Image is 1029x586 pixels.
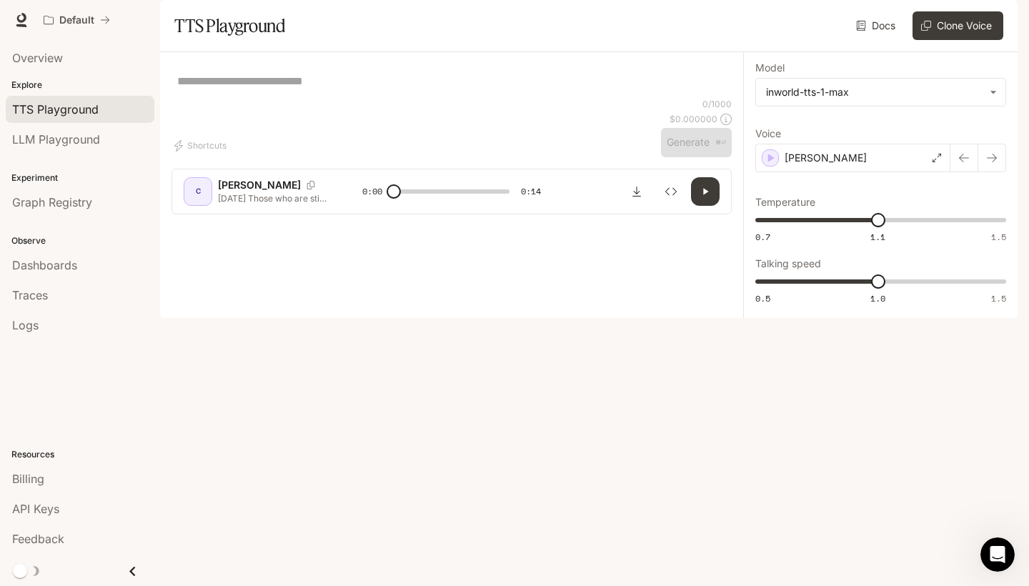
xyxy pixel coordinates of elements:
[870,231,885,243] span: 1.1
[171,134,232,157] button: Shortcuts
[59,14,94,26] p: Default
[755,129,781,139] p: Voice
[670,113,717,125] p: $ 0.000000
[755,259,821,269] p: Talking speed
[755,63,785,73] p: Model
[991,231,1006,243] span: 1.5
[218,192,328,204] p: [DATE] Those who are still confused: When she told the question the other person answer it and as...
[622,177,651,206] button: Download audio
[980,537,1015,572] iframe: Intercom live chat
[521,184,541,199] span: 0:14
[785,151,867,165] p: [PERSON_NAME]
[657,177,685,206] button: Inspect
[362,184,382,199] span: 0:00
[766,85,983,99] div: inworld-tts-1-max
[755,197,815,207] p: Temperature
[913,11,1003,40] button: Clone Voice
[853,11,901,40] a: Docs
[991,292,1006,304] span: 1.5
[755,292,770,304] span: 0.5
[755,231,770,243] span: 0.7
[301,181,321,189] button: Copy Voice ID
[174,11,285,40] h1: TTS Playground
[37,6,116,34] button: All workspaces
[702,98,732,110] p: 0 / 1000
[756,79,1005,106] div: inworld-tts-1-max
[218,178,301,192] p: [PERSON_NAME]
[870,292,885,304] span: 1.0
[187,180,209,203] div: C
